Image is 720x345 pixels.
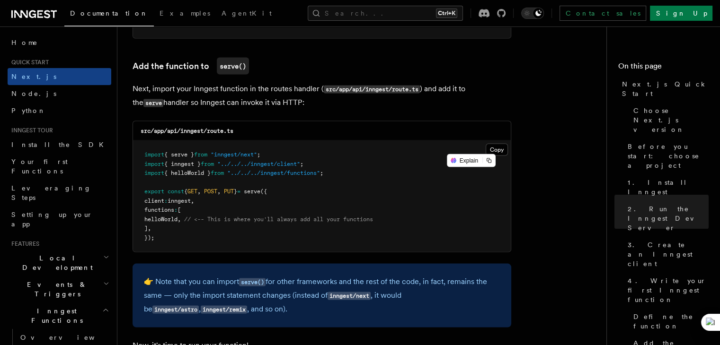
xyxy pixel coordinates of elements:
span: 4. Write your first Inngest function [628,276,709,304]
span: [ [178,207,181,213]
span: 3. Create an Inngest client [628,240,709,268]
a: 4. Write your first Inngest function [624,272,709,308]
span: } [234,188,237,195]
span: Next.js Quick Start [622,79,709,98]
span: Python [11,107,46,114]
a: 3. Create an Inngest client [624,236,709,272]
span: Before you start: choose a project [628,142,709,170]
span: from [211,170,224,176]
code: inngest/remix [201,306,247,314]
span: Examples [160,9,210,17]
span: Install the SDK [11,141,109,148]
a: Documentation [64,3,154,26]
span: Overview [20,334,118,341]
span: 2. Run the Inngest Dev Server [628,204,709,233]
a: serve() [239,277,266,286]
span: Features [8,240,39,248]
code: src/app/api/inngest/route.ts [141,128,233,134]
span: Node.js [11,90,56,97]
span: ); [144,21,151,27]
span: functions [144,207,174,213]
span: Define the function [633,312,709,331]
span: // <-- This is where you'll always add all your functions [184,216,373,223]
span: : [174,207,178,213]
span: Local Development [8,253,103,272]
a: Python [8,102,111,119]
span: GET [187,188,197,195]
a: 1. Install Inngest [624,174,709,200]
span: Next.js [11,73,56,80]
a: Setting up your app [8,206,111,233]
a: Install the SDK [8,136,111,153]
code: serve() [217,58,249,75]
span: "../../../inngest/functions" [227,170,320,176]
span: { [184,188,187,195]
code: inngest/astro [152,306,199,314]
span: 1. Install Inngest [628,178,709,197]
p: Next, import your Inngest function in the routes handler ( ) and add it to the handler so Inngest... [133,82,511,110]
a: Choose Next.js version [630,102,709,138]
span: from [201,161,214,167]
a: 2. Run the Inngest Dev Server [624,200,709,236]
span: { inngest } [164,161,201,167]
span: = [237,188,240,195]
span: ] [144,225,148,232]
a: Sign Up [650,6,712,21]
button: Inngest Functions [8,302,111,329]
span: ; [300,161,303,167]
a: Add the function toserve() [133,58,249,75]
span: from [194,151,207,158]
span: Your first Functions [11,158,68,175]
button: Toggle dark mode [521,8,544,19]
span: Quick start [8,59,49,66]
span: , [148,225,151,232]
span: Documentation [70,9,148,17]
code: serve() [239,278,266,286]
span: client [144,198,164,204]
span: : [164,198,168,204]
span: serve [244,188,260,195]
button: Local Development [8,250,111,276]
h4: On this page [618,60,709,76]
span: const [168,188,184,195]
span: Inngest tour [8,127,53,134]
span: Home [11,38,38,47]
a: Leveraging Steps [8,180,111,206]
code: src/app/api/inngest/route.ts [324,86,420,94]
span: import [144,151,164,158]
span: import [144,170,164,176]
span: import [144,161,164,167]
span: "inngest/next" [211,151,257,158]
code: inngest/next [328,292,371,300]
a: Your first Functions [8,153,111,180]
span: Leveraging Steps [11,184,91,201]
span: POST [204,188,217,195]
a: Define the function [630,308,709,335]
a: Contact sales [560,6,646,21]
span: helloWorld [144,216,178,223]
span: "../../../inngest/client" [217,161,300,167]
span: { serve } [164,151,194,158]
span: Choose Next.js version [633,106,709,134]
a: Home [8,34,111,51]
span: }); [144,234,154,241]
span: inngest [168,198,191,204]
span: PUT [224,188,234,195]
span: , [178,216,181,223]
button: Search...Ctrl+K [308,6,463,21]
span: , [217,188,221,195]
span: ({ [260,188,267,195]
span: ; [257,151,260,158]
p: 👉 Note that you can import for other frameworks and the rest of the code, in fact, remains the sa... [144,275,500,316]
button: Copy [486,144,508,156]
a: AgentKit [216,3,277,26]
a: Before you start: choose a project [624,138,709,174]
span: , [197,188,201,195]
a: Next.js Quick Start [618,76,709,102]
a: Next.js [8,68,111,85]
span: Inngest Functions [8,306,102,325]
span: { helloWorld } [164,170,211,176]
span: export [144,188,164,195]
span: Setting up your app [11,211,93,228]
span: Events & Triggers [8,280,103,299]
